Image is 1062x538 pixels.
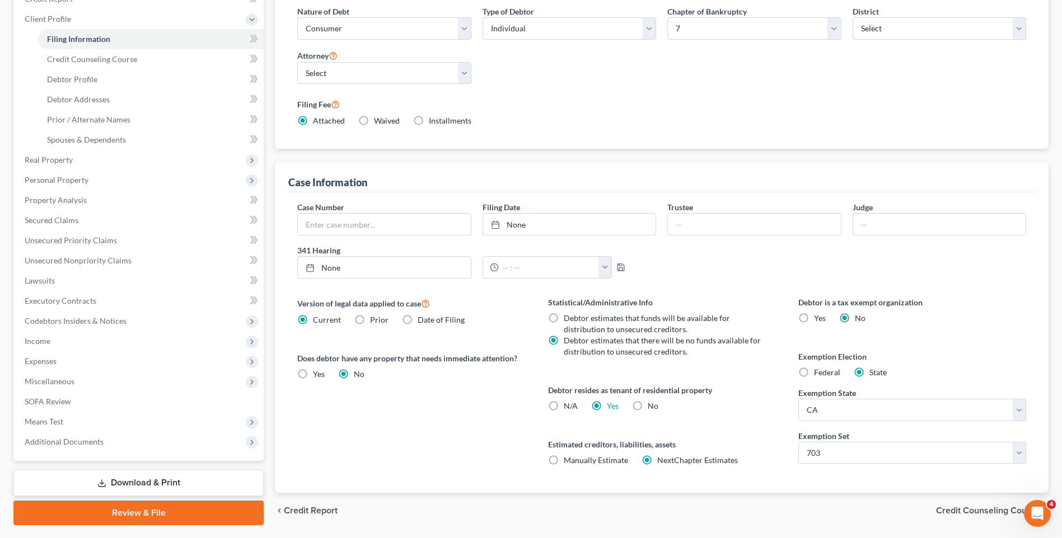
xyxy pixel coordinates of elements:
span: Unsecured Nonpriority Claims [25,256,132,265]
a: Spouses & Dependents [38,130,264,150]
label: Debtor is a tax exempt organization [798,296,1026,308]
label: Exemption State [798,387,856,399]
span: Property Analysis [25,195,87,205]
span: Prior / Alternate Names [47,115,130,124]
label: Debtor resides as tenant of residential property [548,384,776,396]
span: Spouses & Dependents [47,135,126,144]
a: None [298,257,470,278]
a: SOFA Review [16,391,264,412]
span: Current [313,315,341,324]
label: Attorney [297,49,338,62]
a: Lawsuits [16,271,264,291]
button: Credit Counseling Course chevron_right [936,506,1049,515]
span: Credit Report [284,506,338,515]
span: Debtor estimates that there will be no funds available for distribution to unsecured creditors. [564,336,761,356]
span: Executory Contracts [25,296,96,305]
div: Case Information [288,176,367,189]
span: Means Test [25,417,63,426]
label: Statistical/Administrative Info [548,296,776,308]
span: Expenses [25,356,57,366]
span: Income [25,336,50,346]
span: No [648,401,658,410]
span: Filing Information [47,34,110,44]
span: Attached [313,116,345,125]
label: Does debtor have any property that needs immediate attention? [297,352,525,364]
span: No [855,313,865,323]
label: Filing Date [483,201,520,213]
a: None [483,214,656,235]
span: Credit Counseling Course [936,506,1040,515]
label: Version of legal data applied to case [297,296,525,310]
a: Unsecured Nonpriority Claims [16,251,264,271]
span: State [869,367,887,377]
span: Yes [814,313,826,323]
a: Secured Claims [16,210,264,230]
label: Filing Fee [297,97,1026,111]
span: Lawsuits [25,276,55,285]
a: Debtor Addresses [38,89,264,110]
a: Executory Contracts [16,291,264,311]
span: Waived [374,116,400,125]
label: Judge [853,201,873,213]
a: Property Analysis [16,190,264,210]
span: Miscellaneous [25,376,74,386]
span: Codebtors Insiders & Notices [25,316,127,325]
label: Chapter of Bankruptcy [667,6,747,17]
label: Estimated creditors, liabilities, assets [548,438,776,450]
input: Enter case number... [298,214,470,235]
label: Nature of Debt [297,6,349,17]
span: Real Property [25,155,73,164]
span: Debtor Addresses [47,95,110,104]
span: Date of Filing [418,315,465,324]
a: Yes [607,401,619,410]
span: Additional Documents [25,437,104,446]
label: Type of Debtor [483,6,534,17]
label: Trustee [667,201,693,213]
span: Client Profile [25,14,71,23]
a: Filing Information [38,29,264,49]
span: Federal [814,367,840,377]
span: NextChapter Estimates [657,455,738,465]
a: Credit Counseling Course [38,49,264,69]
a: Prior / Alternate Names [38,110,264,130]
iframe: Intercom live chat [1024,500,1051,527]
span: Prior [370,315,389,324]
span: N/A [564,401,578,410]
label: Exemption Set [798,430,849,442]
a: Unsecured Priority Claims [16,230,264,251]
span: Manually Estimate [564,455,628,465]
a: Review & File [13,501,264,525]
label: Exemption Election [798,351,1026,362]
span: Secured Claims [25,215,78,225]
span: Yes [313,369,325,379]
span: SOFA Review [25,397,71,406]
label: District [853,6,879,17]
i: chevron_left [275,506,284,515]
input: -- [853,214,1026,235]
span: Unsecured Priority Claims [25,235,117,245]
input: -- [668,214,840,235]
span: Debtor Profile [47,74,97,84]
a: Debtor Profile [38,69,264,89]
button: chevron_left Credit Report [275,506,338,515]
span: 4 [1047,500,1056,509]
label: 341 Hearing [292,244,662,256]
span: Personal Property [25,175,88,185]
input: -- : -- [499,257,599,278]
span: No [354,369,364,379]
span: Installments [429,116,471,125]
a: Download & Print [13,470,264,496]
span: Debtor estimates that funds will be available for distribution to unsecured creditors. [564,313,730,334]
span: Credit Counseling Course [47,54,137,64]
label: Case Number [297,201,344,213]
